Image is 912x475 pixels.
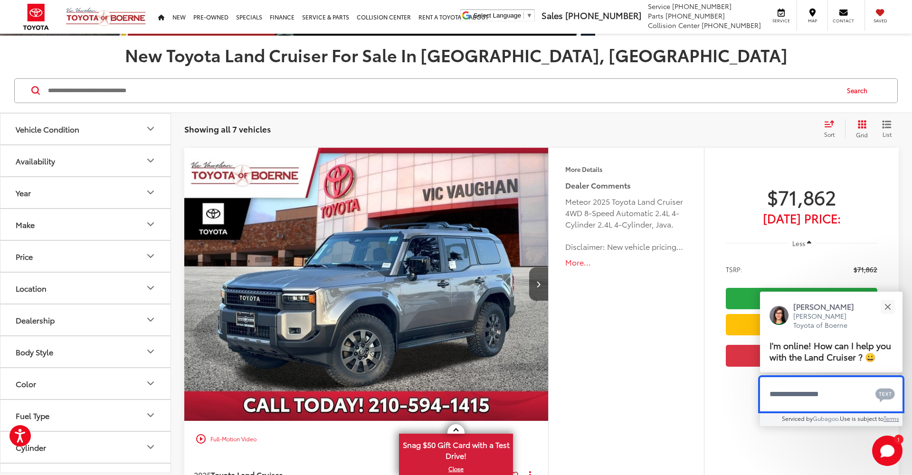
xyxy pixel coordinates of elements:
a: Check Availability [726,288,877,309]
button: AvailabilityAvailability [0,145,171,176]
a: Value Your Trade [726,314,877,335]
h5: Dealer Comments [565,180,687,191]
a: Gubagoo. [813,414,840,422]
span: Sort [824,130,835,138]
button: Chat with SMS [873,383,898,405]
img: Vic Vaughan Toyota of Boerne [66,7,146,27]
span: [PHONE_NUMBER] [565,9,641,21]
button: Fuel TypeFuel Type [0,400,171,431]
div: Color [16,379,36,388]
span: Saved [870,18,891,24]
button: Body StyleBody Style [0,336,171,367]
button: Vehicle ConditionVehicle Condition [0,114,171,144]
button: Toggle Chat Window [872,436,902,466]
span: Sales [541,9,563,21]
div: Availability [16,156,55,165]
button: Get Price Now [726,345,877,366]
a: Terms [883,414,899,422]
button: PricePrice [0,241,171,272]
svg: Text [875,387,895,402]
textarea: Type your message [760,377,902,411]
span: Select Language [474,12,521,19]
span: 1 [897,437,900,441]
div: Location [16,284,47,293]
div: Year [16,188,31,197]
span: ▼ [526,12,532,19]
a: 2025 Toyota Land Cruiser2025 Toyota Land Cruiser2025 Toyota Land Cruiser2025 Toyota Land Cruiser [184,148,549,421]
span: Service [770,18,792,24]
button: List View [875,120,899,139]
button: Less [788,235,816,252]
span: Serviced by [782,414,813,422]
span: Contact [833,18,854,24]
a: Select Language​ [474,12,532,19]
div: Fuel Type [16,411,49,420]
div: Price [16,252,33,261]
button: Select sort value [819,120,845,139]
div: Meteor 2025 Toyota Land Cruiser 4WD 8-Speed Automatic 2.4L 4-Cylinder 2.4L 4-Cylinder, Java. Disc... [565,196,687,253]
p: [PERSON_NAME] Toyota of Boerne [793,312,864,330]
span: Map [802,18,823,24]
span: [DATE] Price: [726,213,877,223]
span: TSRP: [726,265,742,274]
div: Availability [145,155,156,166]
div: Year [145,187,156,198]
span: ​ [523,12,524,19]
div: Body Style [16,347,53,356]
span: [PHONE_NUMBER] [702,20,761,30]
div: Dealership [16,315,55,324]
span: Grid [856,131,868,139]
p: [PERSON_NAME] [793,301,864,312]
img: 2025 Toyota Land Cruiser [184,148,549,422]
button: LocationLocation [0,273,171,304]
div: Close[PERSON_NAME][PERSON_NAME] Toyota of BoerneI'm online! How can I help you with the Land Crui... [760,292,902,426]
div: Color [145,378,156,389]
span: List [882,130,892,138]
div: Make [16,220,35,229]
span: Parts [648,11,664,20]
button: ColorColor [0,368,171,399]
button: DealershipDealership [0,304,171,335]
span: Showing all 7 vehicles [184,123,271,134]
span: Service [648,1,670,11]
button: YearYear [0,177,171,208]
div: Dealership [145,314,156,325]
span: Less [792,239,805,247]
span: Snag $50 Gift Card with a Test Drive! [400,435,512,464]
div: Cylinder [16,443,46,452]
div: 2025 Toyota Land Cruiser Base 0 [184,148,549,421]
button: CylinderCylinder [0,432,171,463]
span: $71,862 [854,265,877,274]
button: MakeMake [0,209,171,240]
span: $71,862 [726,185,877,209]
div: Vehicle Condition [16,124,79,133]
div: Fuel Type [145,409,156,421]
button: Next image [529,267,548,301]
button: Search [838,79,881,103]
h4: More Details [565,166,687,172]
span: [PHONE_NUMBER] [672,1,731,11]
span: Collision Center [648,20,700,30]
div: Location [145,282,156,294]
span: I'm online! How can I help you with the Land Cruiser ? 😀 [769,339,891,363]
button: Grid View [845,120,875,139]
div: Make [145,218,156,230]
button: More... [565,257,687,268]
span: Use is subject to [840,414,883,422]
div: Body Style [145,346,156,357]
div: Price [145,250,156,262]
span: [PHONE_NUMBER] [665,11,725,20]
svg: Start Chat [872,436,902,466]
button: Close [877,296,898,317]
input: Search by Make, Model, or Keyword [47,79,838,102]
div: Cylinder [145,441,156,453]
div: Vehicle Condition [145,123,156,134]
